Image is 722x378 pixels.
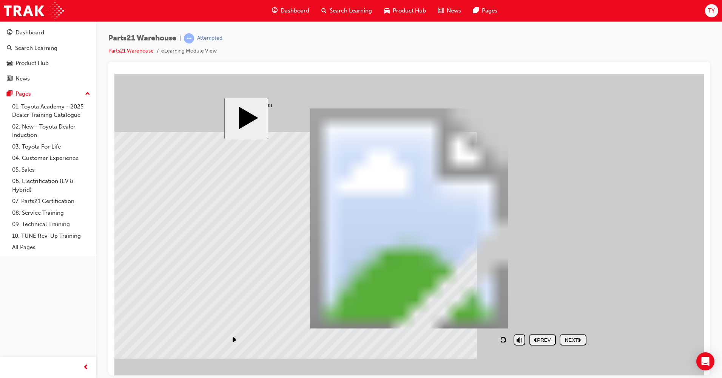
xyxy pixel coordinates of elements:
[378,3,432,19] a: car-iconProduct Hub
[7,29,12,36] span: guage-icon
[9,230,93,242] a: 10. TUNE Rev-Up Training
[330,6,372,15] span: Search Learning
[83,363,89,372] span: prev-icon
[9,195,93,207] a: 07. Parts21 Certification
[9,101,93,121] a: 01. Toyota Academy - 2025 Dealer Training Catalogue
[473,6,479,15] span: pages-icon
[15,28,44,37] div: Dashboard
[447,6,461,15] span: News
[9,152,93,164] a: 04. Customer Experience
[3,41,93,55] a: Search Learning
[9,121,93,141] a: 02. New - Toyota Dealer Induction
[7,76,12,82] span: news-icon
[321,6,327,15] span: search-icon
[272,6,278,15] span: guage-icon
[384,6,390,15] span: car-icon
[3,87,93,101] button: Pages
[15,74,30,83] div: News
[15,44,57,53] div: Search Learning
[15,59,49,68] div: Product Hub
[708,6,715,15] span: TY
[7,60,12,67] span: car-icon
[9,207,93,219] a: 08. Service Training
[110,24,154,65] button: Start
[482,6,497,15] span: Pages
[9,175,93,195] a: 06. Electrification (EV & Hybrid)
[266,3,315,19] a: guage-iconDashboard
[3,56,93,70] a: Product Hub
[3,72,93,86] a: News
[9,218,93,230] a: 09. Technical Training
[7,45,12,52] span: search-icon
[179,34,181,43] span: |
[705,4,718,17] button: TY
[161,47,217,56] li: eLearning Module View
[108,48,154,54] a: Parts21 Warehouse
[3,24,93,87] button: DashboardSearch LearningProduct HubNews
[7,91,12,98] span: pages-icon
[696,352,714,370] div: Open Intercom Messenger
[9,164,93,176] a: 05. Sales
[197,35,222,42] div: Attempted
[9,242,93,253] a: All Pages
[9,141,93,153] a: 03. Toyota For Life
[3,26,93,40] a: Dashboard
[108,34,176,43] span: Parts21 Warehouse
[315,3,378,19] a: search-iconSearch Learning
[432,3,467,19] a: news-iconNews
[467,3,503,19] a: pages-iconPages
[281,6,309,15] span: Dashboard
[393,6,426,15] span: Product Hub
[85,89,90,99] span: up-icon
[4,2,64,19] img: Trak
[15,90,31,98] div: Pages
[184,33,194,43] span: learningRecordVerb_ATTEMPT-icon
[110,24,480,278] div: Parts21Warehouse Start Course
[438,6,444,15] span: news-icon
